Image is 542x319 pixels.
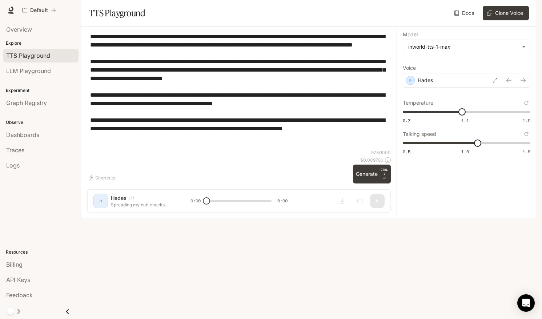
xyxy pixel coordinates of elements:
[87,172,118,183] button: Shortcuts
[461,117,469,124] span: 1.1
[403,117,410,124] span: 0.7
[89,6,145,20] h1: TTS Playground
[30,7,48,13] p: Default
[403,32,418,37] p: Model
[523,117,530,124] span: 1.5
[408,43,518,51] div: inworld-tts-1-max
[418,77,433,84] p: Hades
[522,130,530,138] button: Reset to default
[483,6,529,20] button: Clone Voice
[517,294,535,312] div: Open Intercom Messenger
[461,149,469,155] span: 1.0
[403,132,436,137] p: Talking speed
[353,165,391,183] button: GenerateCTRL +⏎
[403,100,433,105] p: Temperature
[381,167,388,176] p: CTRL +
[381,167,388,181] p: ⏎
[403,65,416,70] p: Voice
[403,40,530,54] div: inworld-tts-1-max
[453,6,477,20] a: Docs
[403,149,410,155] span: 0.5
[19,3,59,17] button: All workspaces
[522,99,530,107] button: Reset to default
[523,149,530,155] span: 1.5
